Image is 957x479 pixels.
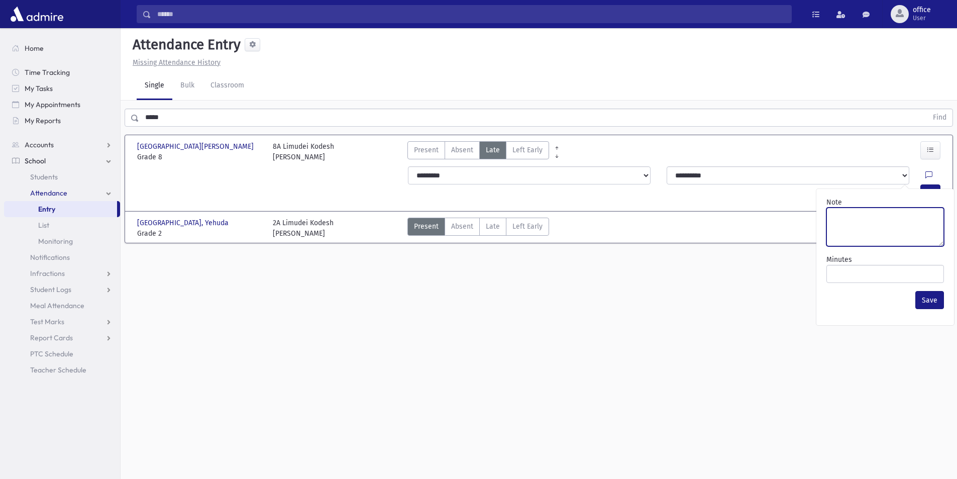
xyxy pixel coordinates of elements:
[4,169,120,185] a: Students
[913,6,931,14] span: office
[486,221,500,232] span: Late
[25,84,53,93] span: My Tasks
[4,298,120,314] a: Meal Attendance
[4,40,120,56] a: Home
[407,218,549,239] div: AttTypes
[25,140,54,149] span: Accounts
[407,141,549,162] div: AttTypes
[202,72,252,100] a: Classroom
[4,281,120,298] a: Student Logs
[172,72,202,100] a: Bulk
[25,156,46,165] span: School
[8,4,66,24] img: AdmirePro
[451,145,473,155] span: Absent
[30,253,70,262] span: Notifications
[137,218,231,228] span: [GEOGRAPHIC_DATA], Yehuda
[129,58,221,67] a: Missing Attendance History
[4,346,120,362] a: PTC Schedule
[4,137,120,153] a: Accounts
[137,141,256,152] span: [GEOGRAPHIC_DATA][PERSON_NAME]
[30,269,65,278] span: Infractions
[273,218,334,239] div: 2A Limudei Kodesh [PERSON_NAME]
[25,100,80,109] span: My Appointments
[137,72,172,100] a: Single
[38,205,55,214] span: Entry
[137,152,263,162] span: Grade 8
[25,68,70,77] span: Time Tracking
[915,291,944,309] button: Save
[451,221,473,232] span: Absent
[4,80,120,97] a: My Tasks
[4,330,120,346] a: Report Cards
[4,249,120,265] a: Notifications
[4,153,120,169] a: School
[30,285,71,294] span: Student Logs
[512,145,543,155] span: Left Early
[151,5,791,23] input: Search
[273,141,334,162] div: 8A Limudei Kodesh [PERSON_NAME]
[4,265,120,281] a: Infractions
[512,221,543,232] span: Left Early
[4,113,120,129] a: My Reports
[30,172,58,181] span: Students
[30,188,67,198] span: Attendance
[38,237,73,246] span: Monitoring
[4,217,120,233] a: List
[4,185,120,201] a: Attendance
[25,44,44,53] span: Home
[4,97,120,113] a: My Appointments
[4,64,120,80] a: Time Tracking
[30,333,73,342] span: Report Cards
[826,254,852,265] label: Minutes
[30,301,84,310] span: Meal Attendance
[4,233,120,249] a: Monitoring
[129,36,241,53] h5: Attendance Entry
[4,314,120,330] a: Test Marks
[38,221,49,230] span: List
[4,362,120,378] a: Teacher Schedule
[826,197,842,208] label: Note
[927,109,952,126] button: Find
[486,145,500,155] span: Late
[414,221,439,232] span: Present
[30,349,73,358] span: PTC Schedule
[133,58,221,67] u: Missing Attendance History
[30,365,86,374] span: Teacher Schedule
[30,317,64,326] span: Test Marks
[25,116,61,125] span: My Reports
[414,145,439,155] span: Present
[4,201,117,217] a: Entry
[137,228,263,239] span: Grade 2
[913,14,931,22] span: User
